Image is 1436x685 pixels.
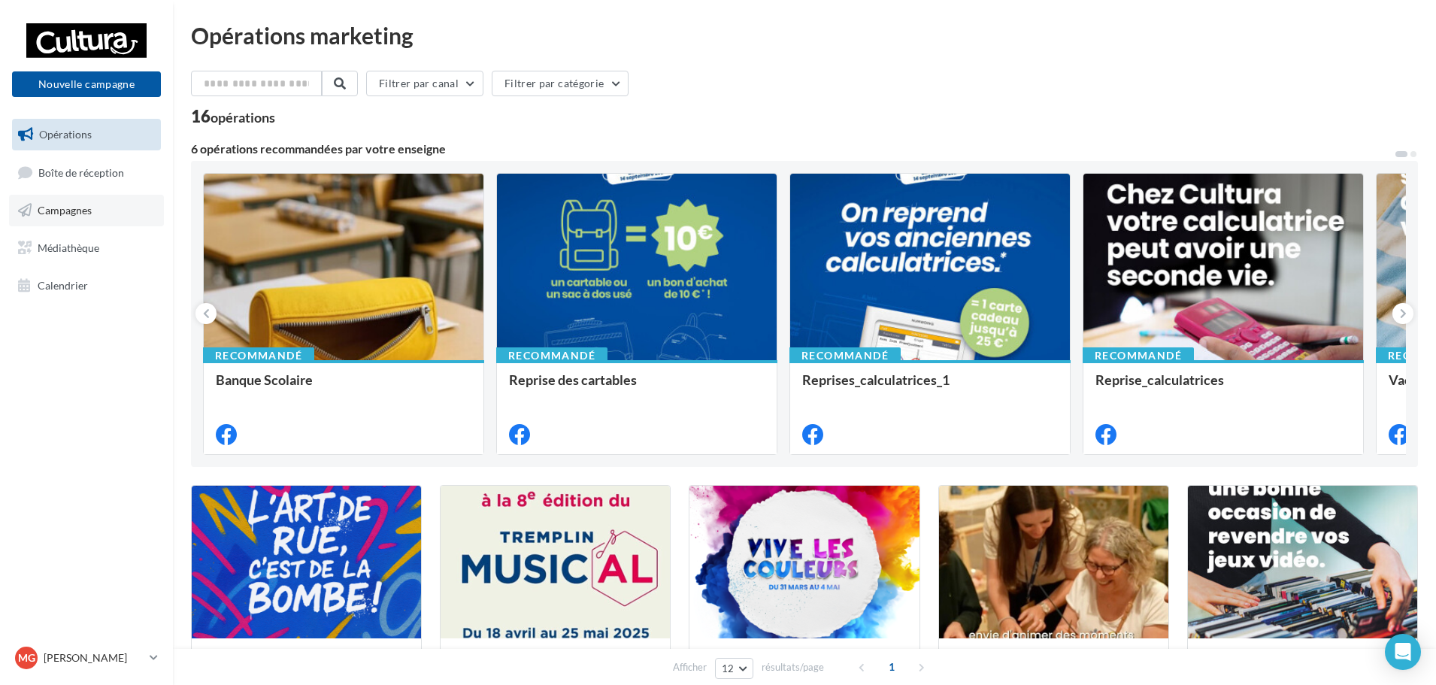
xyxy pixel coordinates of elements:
[18,650,35,665] span: MG
[880,655,904,679] span: 1
[492,71,629,96] button: Filtrer par catégorie
[44,650,144,665] p: [PERSON_NAME]
[802,371,950,388] span: Reprises_calculatrices_1
[9,119,164,150] a: Opérations
[191,24,1418,47] div: Opérations marketing
[191,108,275,125] div: 16
[9,156,164,189] a: Boîte de réception
[509,371,637,388] span: Reprise des cartables
[496,347,607,364] div: Recommandé
[1095,371,1224,388] span: Reprise_calculatrices
[789,347,901,364] div: Recommandé
[38,204,92,217] span: Campagnes
[12,71,161,97] button: Nouvelle campagne
[673,660,707,674] span: Afficher
[715,658,753,679] button: 12
[216,371,313,388] span: Banque Scolaire
[762,660,824,674] span: résultats/page
[38,241,99,254] span: Médiathèque
[1083,347,1194,364] div: Recommandé
[9,270,164,302] a: Calendrier
[203,347,314,364] div: Recommandé
[9,195,164,226] a: Campagnes
[38,278,88,291] span: Calendrier
[1385,634,1421,670] div: Open Intercom Messenger
[9,232,164,264] a: Médiathèque
[722,662,735,674] span: 12
[39,128,92,141] span: Opérations
[191,143,1394,155] div: 6 opérations recommandées par votre enseigne
[38,165,124,178] span: Boîte de réception
[366,71,483,96] button: Filtrer par canal
[211,111,275,124] div: opérations
[12,644,161,672] a: MG [PERSON_NAME]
